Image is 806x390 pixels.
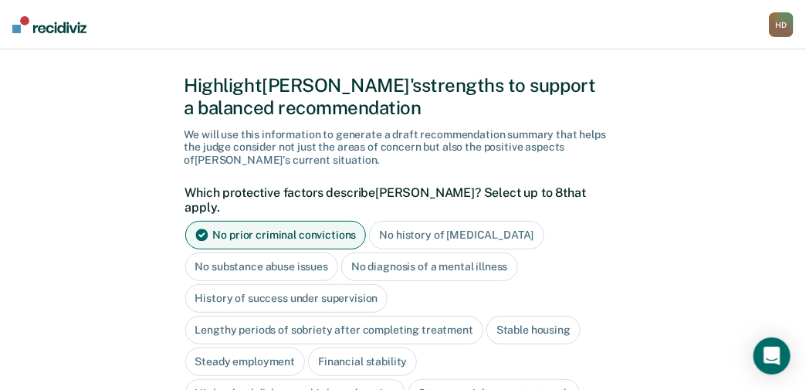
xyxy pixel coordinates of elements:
div: Open Intercom Messenger [754,337,791,375]
div: Highlight [PERSON_NAME]'s strengths to support a balanced recommendation [185,74,622,119]
div: No diagnosis of a mental illness [341,253,518,281]
div: No prior criminal convictions [185,221,367,249]
div: Financial stability [308,348,417,376]
label: Which protective factors describe [PERSON_NAME] ? Select up to 8 that apply. [185,185,614,215]
div: No history of [MEDICAL_DATA] [369,221,544,249]
div: H D [769,12,794,37]
div: We will use this information to generate a draft recommendation summary that helps the judge cons... [185,128,622,167]
img: Recidiviz [12,16,86,33]
button: HD [769,12,794,37]
div: No substance abuse issues [185,253,339,281]
div: Steady employment [185,348,306,376]
div: History of success under supervision [185,284,388,313]
div: Stable housing [486,316,581,344]
div: Lengthy periods of sobriety after completing treatment [185,316,483,344]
